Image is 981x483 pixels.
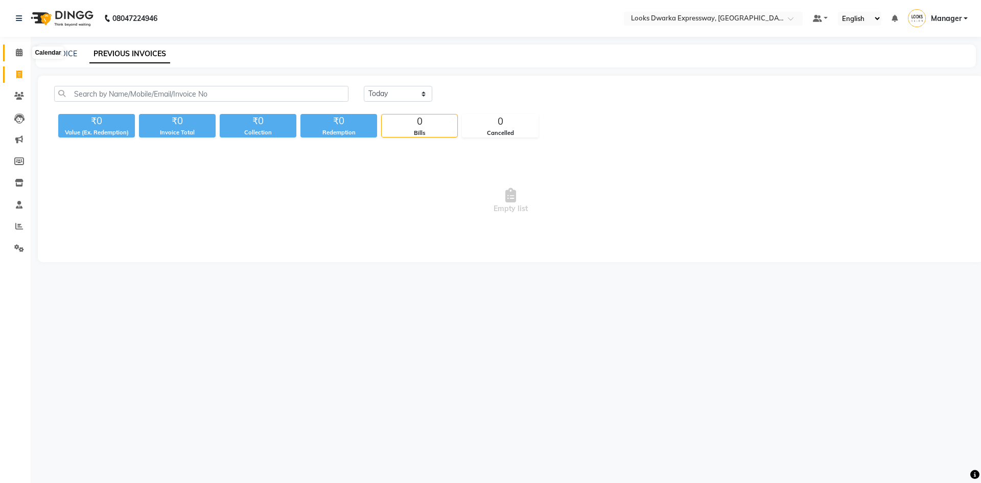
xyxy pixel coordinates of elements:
div: Cancelled [462,129,538,137]
div: Invoice Total [139,128,216,137]
input: Search by Name/Mobile/Email/Invoice No [54,86,348,102]
div: ₹0 [220,114,296,128]
b: 08047224946 [112,4,157,33]
div: Redemption [300,128,377,137]
div: 0 [382,114,457,129]
div: 0 [462,114,538,129]
img: logo [26,4,96,33]
div: ₹0 [139,114,216,128]
img: Manager [908,9,926,27]
a: PREVIOUS INVOICES [89,45,170,63]
div: Collection [220,128,296,137]
div: Value (Ex. Redemption) [58,128,135,137]
div: Calendar [32,47,63,59]
div: ₹0 [58,114,135,128]
div: ₹0 [300,114,377,128]
div: Bills [382,129,457,137]
span: Manager [931,13,962,24]
span: Empty list [54,150,967,252]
